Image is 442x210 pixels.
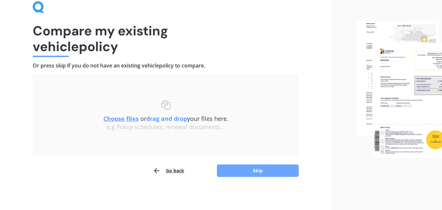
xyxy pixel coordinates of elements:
[33,23,299,54] h1: Compare my existing vehicle policy
[103,115,139,123] u: Choose files
[153,164,184,177] button: Go back
[103,115,228,123] span: or your files here.
[217,164,299,177] button: Skip
[358,21,442,157] img: files.webp
[46,124,286,131] div: e.g Policy schedules, renewal documents...
[33,62,299,69] h4: Or press skip if you do not have an existing vehicle policy to compare.
[146,115,187,123] b: drag and drop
